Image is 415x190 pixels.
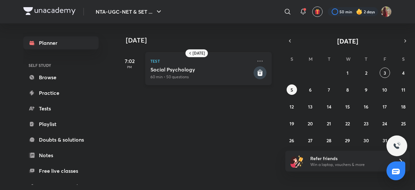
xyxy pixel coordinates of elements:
button: October 3, 2025 [380,68,390,78]
button: October 1, 2025 [342,68,353,78]
button: October 15, 2025 [342,101,353,112]
a: Company Logo [23,7,76,17]
a: Notes [23,149,99,162]
abbr: October 8, 2025 [346,87,349,93]
button: October 29, 2025 [342,135,353,146]
a: Planner [23,36,99,49]
abbr: October 16, 2025 [364,104,368,110]
abbr: Wednesday [346,56,350,62]
img: ttu [393,142,401,150]
button: October 9, 2025 [361,84,371,95]
h5: 7:02 [117,57,143,65]
h6: SELF STUDY [23,60,99,71]
img: streak [356,8,362,15]
p: PM [117,65,143,69]
button: October 22, 2025 [342,118,353,129]
abbr: October 17, 2025 [383,104,387,110]
abbr: October 4, 2025 [402,70,405,76]
abbr: October 25, 2025 [401,120,406,127]
button: October 8, 2025 [342,84,353,95]
button: October 13, 2025 [305,101,315,112]
abbr: Friday [384,56,386,62]
button: October 10, 2025 [380,84,390,95]
abbr: Tuesday [328,56,330,62]
button: October 20, 2025 [305,118,315,129]
abbr: October 20, 2025 [308,120,313,127]
abbr: October 15, 2025 [345,104,350,110]
button: October 14, 2025 [324,101,334,112]
abbr: October 3, 2025 [384,70,386,76]
abbr: October 13, 2025 [308,104,313,110]
img: Srishti Sharma [381,6,392,17]
abbr: Monday [309,56,313,62]
a: Playlist [23,118,99,131]
button: October 7, 2025 [324,84,334,95]
button: October 31, 2025 [380,135,390,146]
button: October 23, 2025 [361,118,371,129]
abbr: October 7, 2025 [328,87,330,93]
p: Test [150,57,252,65]
abbr: October 10, 2025 [382,87,387,93]
button: October 16, 2025 [361,101,371,112]
abbr: October 28, 2025 [326,137,331,144]
button: [DATE] [294,36,401,45]
a: Free live classes [23,164,99,177]
img: avatar [314,9,320,15]
abbr: October 31, 2025 [383,137,387,144]
button: October 21, 2025 [324,118,334,129]
abbr: October 6, 2025 [309,87,312,93]
abbr: October 29, 2025 [345,137,350,144]
abbr: October 1, 2025 [347,70,349,76]
button: October 19, 2025 [287,118,297,129]
abbr: Saturday [402,56,405,62]
h5: Social Psychology [150,66,252,73]
button: October 12, 2025 [287,101,297,112]
abbr: October 12, 2025 [290,104,294,110]
img: Company Logo [23,7,76,15]
a: Browse [23,71,99,84]
abbr: October 23, 2025 [364,120,369,127]
button: October 27, 2025 [305,135,315,146]
abbr: October 18, 2025 [401,104,406,110]
abbr: October 5, 2025 [290,87,293,93]
abbr: October 22, 2025 [345,120,350,127]
abbr: October 19, 2025 [290,120,294,127]
abbr: Thursday [365,56,367,62]
p: 60 min • 50 questions [150,74,252,80]
abbr: October 27, 2025 [308,137,313,144]
abbr: October 2, 2025 [365,70,367,76]
p: Win a laptop, vouchers & more [310,162,390,168]
button: October 24, 2025 [380,118,390,129]
button: October 18, 2025 [398,101,409,112]
button: October 25, 2025 [398,118,409,129]
abbr: October 26, 2025 [289,137,294,144]
button: October 26, 2025 [287,135,297,146]
abbr: October 9, 2025 [365,87,367,93]
button: October 28, 2025 [324,135,334,146]
button: NTA-UGC-NET & SET ... [92,5,167,18]
button: October 30, 2025 [361,135,371,146]
button: avatar [312,6,323,17]
button: October 6, 2025 [305,84,315,95]
a: Tests [23,102,99,115]
button: October 2, 2025 [361,68,371,78]
button: October 4, 2025 [398,68,409,78]
abbr: October 14, 2025 [327,104,331,110]
abbr: Sunday [290,56,293,62]
abbr: October 24, 2025 [382,120,387,127]
h4: [DATE] [126,36,278,44]
img: referral [290,155,303,168]
span: [DATE] [337,37,358,45]
a: Doubts & solutions [23,133,99,146]
button: October 17, 2025 [380,101,390,112]
abbr: October 21, 2025 [327,120,331,127]
abbr: October 30, 2025 [363,137,369,144]
button: October 5, 2025 [287,84,297,95]
h6: Refer friends [310,155,390,162]
abbr: October 11, 2025 [401,87,405,93]
h6: [DATE] [193,51,205,56]
button: October 11, 2025 [398,84,409,95]
a: Practice [23,86,99,99]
